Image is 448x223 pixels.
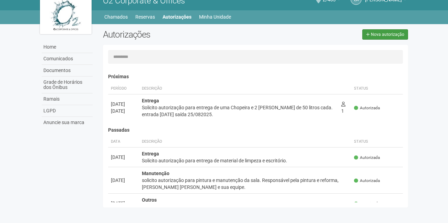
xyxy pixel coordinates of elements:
span: Nova autorização [371,32,404,37]
a: LGPD [42,105,93,117]
strong: Entrega [142,151,159,156]
a: Home [42,41,93,53]
a: Chamados [104,12,128,22]
div: [DATE] [111,101,136,108]
th: Status [351,83,403,94]
div: solicito autorização para pintura e manutenção da sala. Responsável pela pintura e reforma, [PERS... [142,177,349,191]
strong: Entrega [142,98,159,103]
a: Anuncie sua marca [42,117,93,128]
th: Período [108,83,139,94]
a: Documentos [42,65,93,77]
th: Descrição [139,83,338,94]
th: Status [351,136,403,148]
a: Grade de Horários dos Ônibus [42,77,93,93]
a: Minha Unidade [199,12,231,22]
h4: Próximas [108,74,403,79]
span: Autorizada [354,178,380,184]
span: Autorizada [354,155,380,161]
a: Autorizações [163,12,191,22]
span: Autorizada [354,105,380,111]
a: Nova autorização [362,29,408,40]
h4: Passadas [108,128,403,133]
a: Ramais [42,93,93,105]
div: Solicito autorização para entrega de material de limpeza e escritório. [142,157,349,164]
span: Autorizada [354,201,380,207]
div: [DATE] [111,177,136,184]
div: [DATE] [111,200,136,207]
th: Descrição [139,136,352,148]
div: [DATE] [111,154,136,161]
span: 1 [341,101,345,114]
a: Reservas [135,12,155,22]
strong: Outros [142,197,157,203]
th: Data [108,136,139,148]
div: Solicito autorização para entrega de uma Chopeira e 2 [PERSON_NAME] de 50 litros cada. entrada [D... [142,104,336,118]
a: Comunicados [42,53,93,65]
strong: Manutenção [142,171,169,176]
div: [DATE] [111,108,136,114]
h2: Autorizações [103,29,250,40]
